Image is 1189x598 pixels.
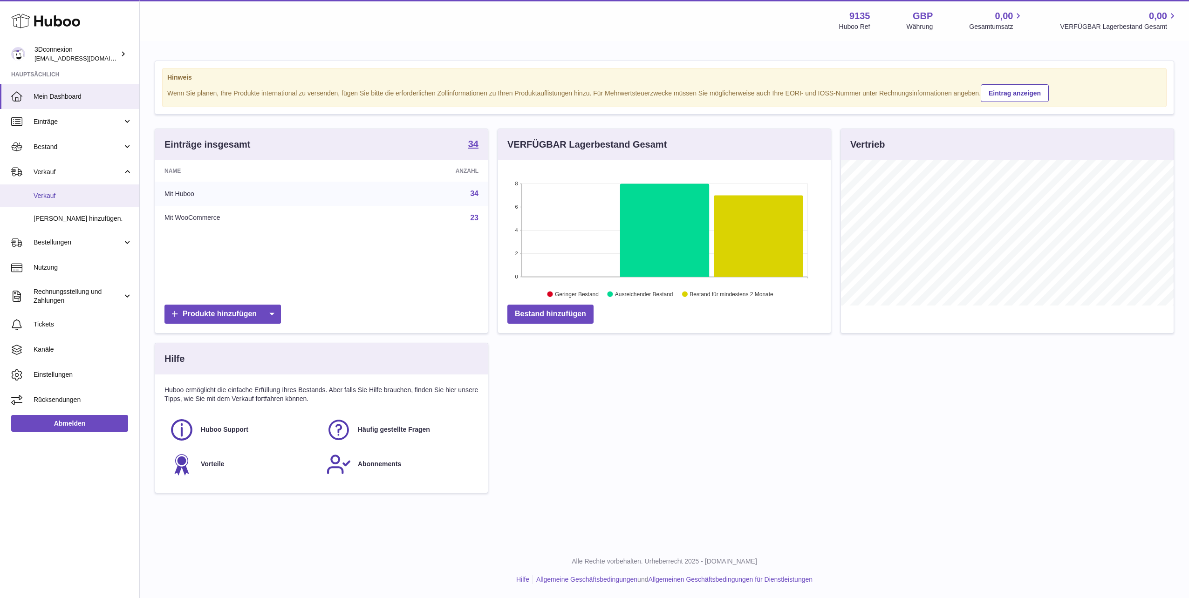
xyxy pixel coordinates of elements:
text: Ausreichender Bestand [615,291,673,298]
span: Verkauf [34,191,132,200]
span: Huboo Support [201,425,248,434]
h3: Hilfe [164,353,184,365]
a: 23 [470,214,478,222]
div: Wenn Sie planen, Ihre Produkte international zu versenden, fügen Sie bitte die erforderlichen Zol... [167,83,1162,102]
a: Allgemeinen Geschäftsbedingungen für Dienstleistungen [648,576,813,583]
p: Huboo ermöglicht die einfache Erfüllung Ihres Bestands. Aber falls Sie Hilfe brauchen, finden Sie... [164,386,478,403]
a: 34 [470,190,478,197]
strong: GBP [913,10,933,22]
text: Bestand für mindestens 2 Monate [690,291,773,298]
a: Huboo Support [169,417,317,442]
span: Bestellungen [34,238,123,247]
h3: Einträge insgesamt [164,138,251,151]
a: Allgemeine Geschäftsbedingungen [536,576,637,583]
a: 0,00 Gesamtumsatz [969,10,1024,31]
text: 8 [515,181,518,186]
span: Gesamtumsatz [969,22,1024,31]
span: Häufig gestellte Fragen [358,425,430,434]
span: Tickets [34,320,132,329]
a: Eintrag anzeigen [981,84,1049,102]
span: Rechnungsstellung und Zahlungen [34,287,123,305]
img: order_eu@3dconnexion.com [11,47,25,61]
span: 0,00 [1149,10,1167,22]
div: 3Dconnexion [34,45,118,63]
a: Hilfe [516,576,529,583]
span: VERFÜGBAR Lagerbestand Gesamt [1060,22,1178,31]
th: Name [155,160,369,182]
span: Kanäle [34,345,132,354]
span: Abonnements [358,460,401,469]
text: 2 [515,251,518,256]
a: Produkte hinzufügen [164,305,281,324]
strong: 9135 [849,10,870,22]
text: Geringer Bestand [555,291,599,298]
a: 34 [468,139,478,150]
span: Einstellungen [34,370,132,379]
h3: Vertrieb [850,138,885,151]
span: Einträge [34,117,123,126]
td: Mit WooCommerce [155,206,369,230]
span: [EMAIL_ADDRESS][DOMAIN_NAME] [34,54,137,62]
a: Häufig gestellte Fragen [326,417,474,442]
th: Anzahl [369,160,488,182]
span: 0,00 [995,10,1013,22]
a: 0,00 VERFÜGBAR Lagerbestand Gesamt [1060,10,1178,31]
td: Mit Huboo [155,182,369,206]
text: 0 [515,274,518,279]
a: Abonnements [326,452,474,477]
p: Alle Rechte vorbehalten. Urheberrecht 2025 - [DOMAIN_NAME] [147,557,1182,566]
span: Vorteile [201,460,224,469]
a: Bestand hinzufügen [507,305,594,324]
span: Verkauf [34,168,123,177]
li: und [533,575,813,584]
span: Rücksendungen [34,395,132,404]
span: [PERSON_NAME] hinzufügen. [34,214,132,223]
span: Nutzung [34,263,132,272]
strong: Hinweis [167,73,1162,82]
div: Währung [907,22,933,31]
a: Vorteile [169,452,317,477]
a: Abmelden [11,415,128,432]
strong: 34 [468,139,478,149]
div: Huboo Ref [839,22,870,31]
text: 4 [515,227,518,233]
text: 6 [515,204,518,210]
h3: VERFÜGBAR Lagerbestand Gesamt [507,138,667,151]
span: Mein Dashboard [34,92,132,101]
span: Bestand [34,143,123,151]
